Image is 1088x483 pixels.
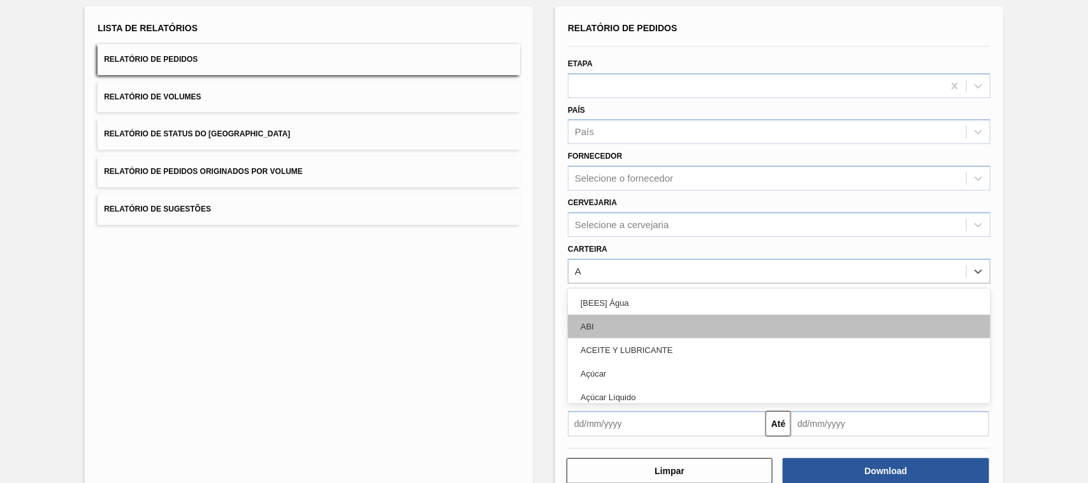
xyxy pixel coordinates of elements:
span: Lista de Relatórios [98,23,198,33]
button: Até [765,411,791,436]
div: Açúcar Líquido [568,386,990,409]
span: Relatório de Pedidos Originados por Volume [104,167,303,176]
span: Relatório de Sugestões [104,205,211,213]
span: Relatório de Volumes [104,92,201,101]
div: ABI [568,315,990,338]
label: Fornecedor [568,152,622,161]
div: Selecione o fornecedor [575,173,673,184]
input: dd/mm/yyyy [791,411,989,436]
button: Relatório de Pedidos Originados por Volume [98,156,520,187]
button: Relatório de Sugestões [98,194,520,225]
button: Relatório de Volumes [98,82,520,113]
label: Carteira [568,245,607,254]
div: País [575,127,594,138]
label: Etapa [568,59,593,68]
div: Açúcar [568,362,990,386]
div: [BEES] Água [568,291,990,315]
button: Relatório de Pedidos [98,44,520,75]
label: País [568,106,585,115]
div: ACEITE Y LUBRICANTE [568,338,990,362]
span: Relatório de Pedidos [568,23,678,33]
div: Selecione a cervejaria [575,219,669,230]
input: dd/mm/yyyy [568,411,765,436]
button: Relatório de Status do [GEOGRAPHIC_DATA] [98,119,520,150]
span: Relatório de Status do [GEOGRAPHIC_DATA] [104,129,290,138]
label: Cervejaria [568,198,617,207]
span: Relatório de Pedidos [104,55,198,64]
